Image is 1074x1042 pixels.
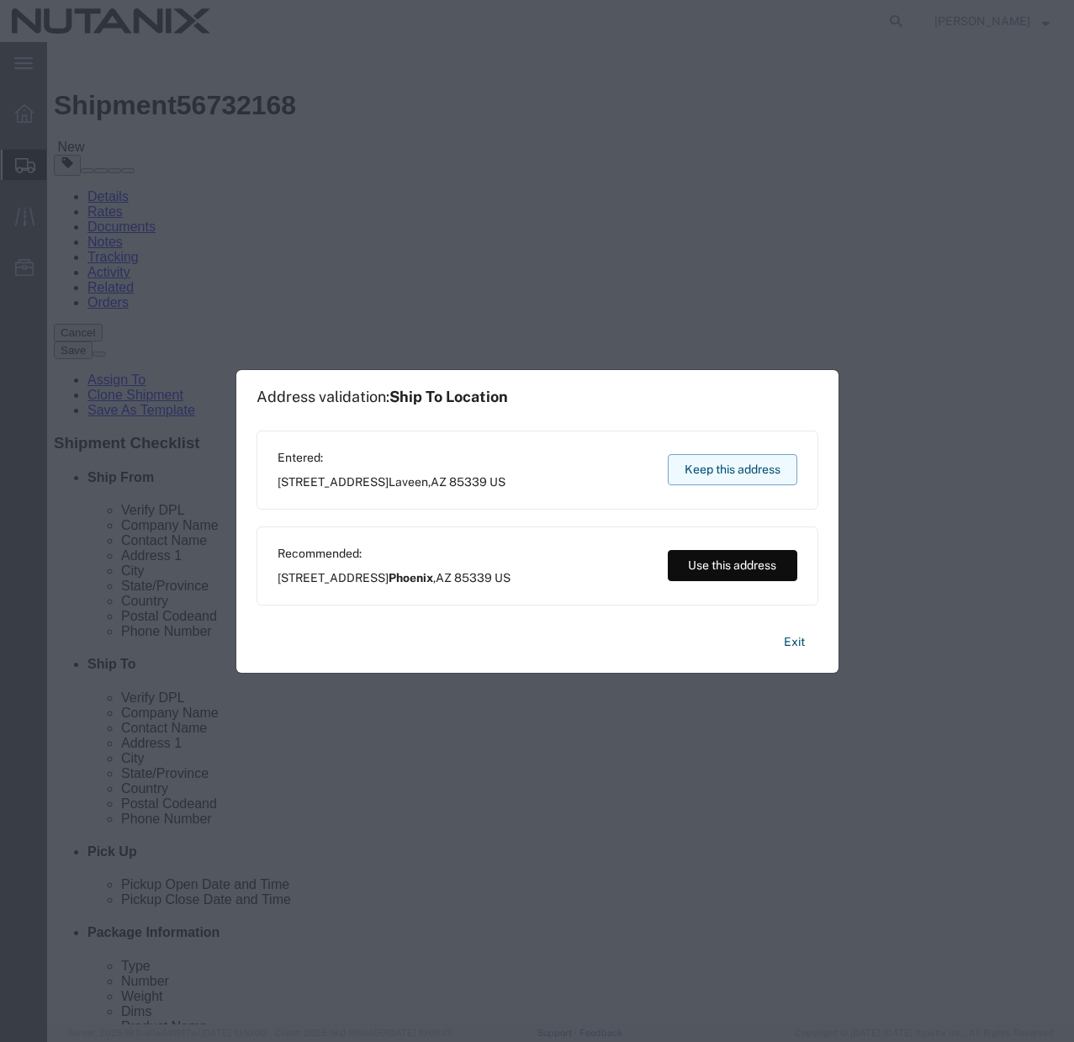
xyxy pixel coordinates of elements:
[495,571,511,584] span: US
[278,449,505,467] span: Entered:
[431,475,447,489] span: AZ
[389,475,428,489] span: Laveen
[389,571,433,584] span: Phoenix
[278,545,511,563] span: Recommended:
[449,475,487,489] span: 85339
[389,388,508,405] span: Ship To Location
[436,571,452,584] span: AZ
[278,473,505,491] span: [STREET_ADDRESS] ,
[668,550,797,581] button: Use this address
[257,388,508,406] h1: Address validation:
[770,627,818,657] button: Exit
[278,569,511,587] span: [STREET_ADDRESS] ,
[454,571,492,584] span: 85339
[668,454,797,485] button: Keep this address
[489,475,505,489] span: US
